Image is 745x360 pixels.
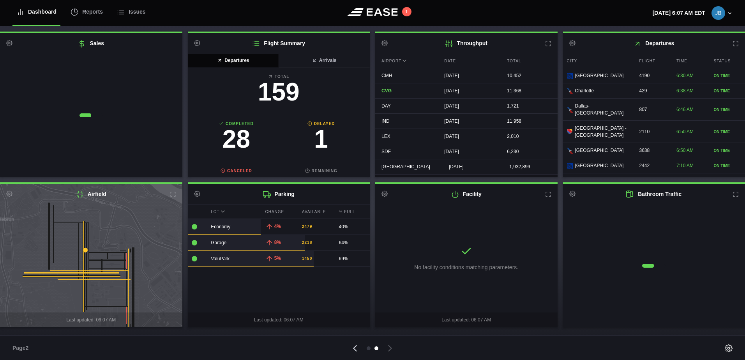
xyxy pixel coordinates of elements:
[375,184,558,205] h2: Facility
[714,148,741,154] div: ON TIME
[575,125,630,139] span: [GEOGRAPHIC_DATA] - [GEOGRAPHIC_DATA]
[636,68,671,83] div: 4190
[714,88,741,94] div: ON TIME
[194,121,279,127] b: Completed
[375,33,558,54] h2: Throughput
[501,129,557,144] div: 2,010
[714,129,741,135] div: ON TIME
[414,263,518,272] p: No facility conditions matching parameters.
[339,255,366,262] div: 69%
[714,163,741,169] div: ON TIME
[207,205,259,219] div: Lot
[501,83,557,98] div: 11,368
[636,158,671,173] div: 2442
[194,74,364,79] b: Total
[278,54,370,67] button: Arrivals
[714,73,741,79] div: ON TIME
[375,159,436,174] div: [GEOGRAPHIC_DATA]
[274,224,281,229] span: 4%
[279,127,364,152] h3: 1
[302,224,312,229] b: 2479
[302,256,312,261] b: 1450
[676,88,694,94] span: 6:38 AM
[714,107,741,113] div: ON TIME
[194,74,364,108] a: Total159
[438,54,494,68] div: Date
[438,99,494,113] div: [DATE]
[676,129,694,134] span: 6:50 AM
[575,102,630,116] span: Dallas-[GEOGRAPHIC_DATA]
[375,129,432,144] div: LEX
[302,240,312,245] b: 2218
[279,121,364,155] a: Delayed1
[274,256,281,261] span: 5%
[676,73,694,78] span: 6:30 AM
[188,184,370,205] h2: Parking
[375,54,432,68] div: Airport
[563,54,634,68] div: City
[438,83,494,98] div: [DATE]
[575,147,624,154] span: [GEOGRAPHIC_DATA]
[501,68,557,83] div: 10,452
[636,124,671,139] div: 2110
[575,162,624,169] span: [GEOGRAPHIC_DATA]
[188,33,370,54] h2: Flight Summary
[438,114,494,129] div: [DATE]
[575,87,594,94] span: Charlotte
[279,121,364,127] b: Delayed
[188,312,370,327] div: Last updated: 06:07 AM
[438,68,494,83] div: [DATE]
[279,168,364,203] a: Remaining130
[676,163,694,168] span: 7:10 AM
[194,79,364,104] h3: 159
[501,114,557,129] div: 11,958
[194,121,279,155] a: Completed28
[211,240,226,245] span: Garage
[211,224,230,229] span: Economy
[335,205,370,219] div: % Full
[653,9,705,17] p: [DATE] 6:07 AM EDT
[194,168,279,203] a: Canceled0
[636,54,671,68] div: Flight
[194,127,279,152] h3: 28
[339,239,366,246] div: 64%
[375,144,432,159] div: SDF
[375,312,558,327] div: Last updated: 06:07 AM
[636,143,671,158] div: 3638
[375,99,432,113] div: DAY
[194,168,279,174] b: Canceled
[375,114,432,129] div: IND
[279,174,364,199] h3: 130
[211,256,230,261] span: ValuPark
[575,72,624,79] span: [GEOGRAPHIC_DATA]
[261,205,297,219] div: Change
[501,54,557,68] div: Total
[443,159,497,174] div: [DATE]
[676,107,694,112] span: 6:46 AM
[636,83,671,98] div: 429
[188,54,279,67] button: Departures
[402,7,411,16] button: 1
[279,168,364,174] b: Remaining
[438,144,494,159] div: [DATE]
[636,173,671,188] div: 2915
[673,54,708,68] div: Time
[501,99,557,113] div: 1,721
[375,68,432,83] div: CMH
[12,344,32,352] span: Page 2
[501,144,557,159] div: 6,230
[375,175,558,189] div: Last updated: [DATE]
[636,102,671,117] div: 807
[194,174,279,199] h3: 0
[438,129,494,144] div: [DATE]
[298,205,333,219] div: Available
[676,148,694,153] span: 6:50 AM
[503,159,557,174] div: 1,932,899
[274,240,281,245] span: 8%
[339,223,366,230] div: 40%
[711,6,725,20] img: be0d2eec6ce3591e16d61ee7af4da0ae
[381,88,392,94] span: CVG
